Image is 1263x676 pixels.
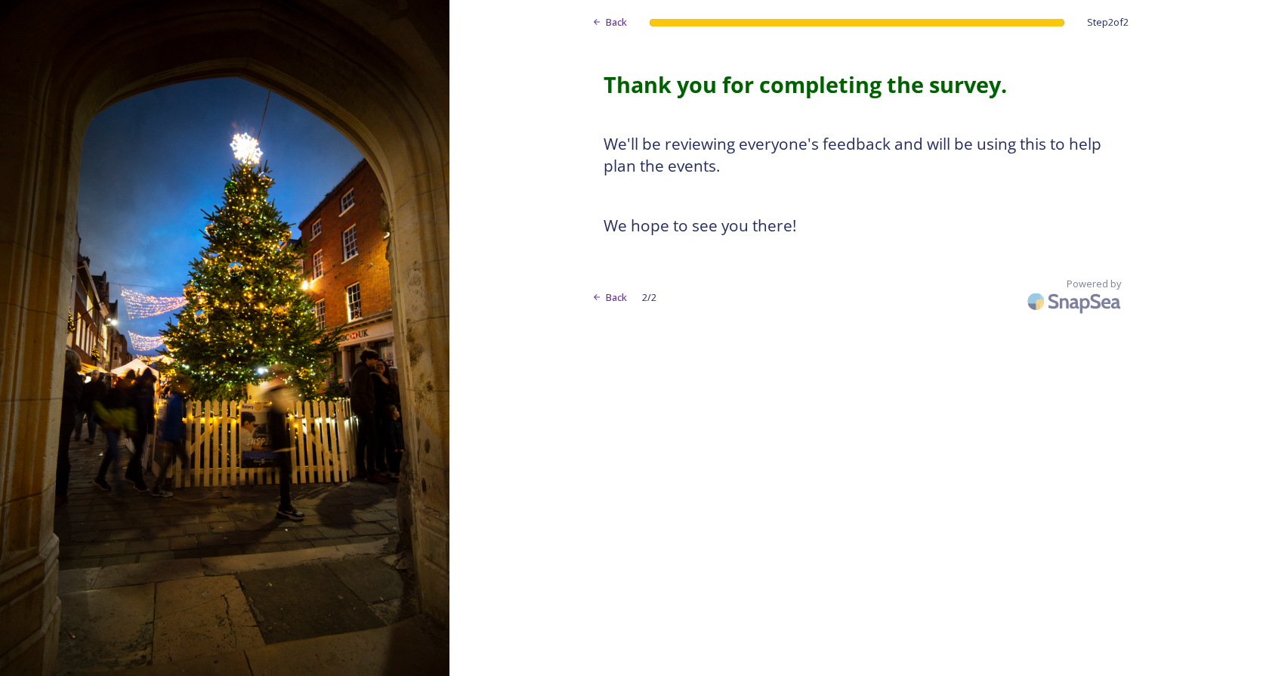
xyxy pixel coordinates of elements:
[1087,15,1129,29] span: Step 2 of 2
[1023,284,1129,319] img: SnapSea Logo
[1067,277,1121,291] span: Powered by
[606,290,627,305] span: Back
[604,215,1110,237] h3: We hope to see you there!
[604,133,1110,178] h3: We'll be reviewing everyone's feedback and will be using this to help plan the events.
[642,290,656,305] span: 2 / 2
[604,70,1007,99] strong: Thank you for completing the survey.
[606,15,627,29] span: Back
